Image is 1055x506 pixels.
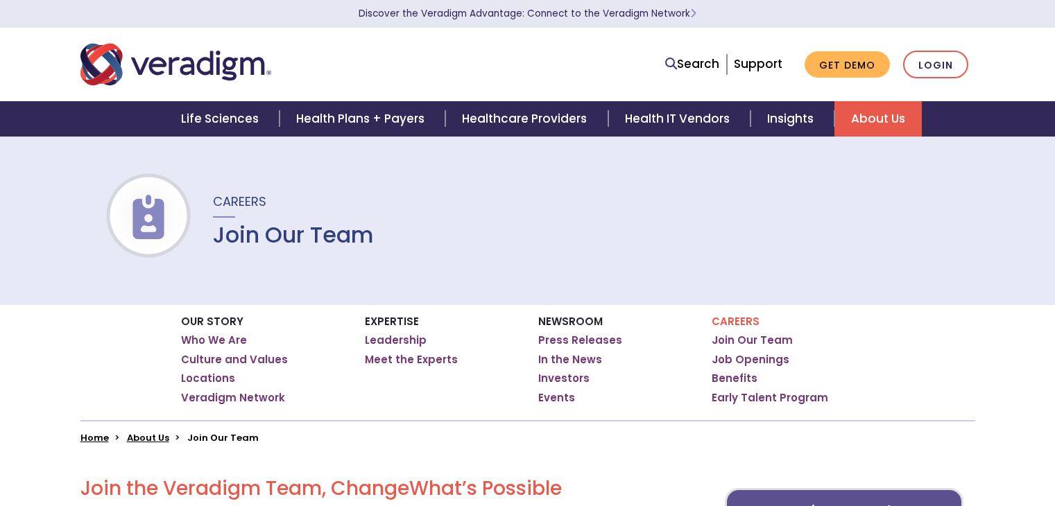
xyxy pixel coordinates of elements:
[903,51,968,79] a: Login
[445,101,608,137] a: Healthcare Providers
[712,372,757,385] a: Benefits
[538,333,622,347] a: Press Releases
[665,55,719,73] a: Search
[80,477,647,500] h2: Join the Veradigm Team, Change
[359,7,696,20] a: Discover the Veradigm Advantage: Connect to the Veradigm NetworkLearn More
[181,372,235,385] a: Locations
[712,333,793,347] a: Join Our Team
[734,55,782,72] a: Support
[608,101,750,137] a: Health IT Vendors
[538,391,575,405] a: Events
[80,42,271,87] img: Veradigm logo
[80,431,109,444] a: Home
[538,353,602,367] a: In the News
[213,193,266,210] span: Careers
[538,372,590,385] a: Investors
[834,101,922,137] a: About Us
[181,391,285,405] a: Veradigm Network
[805,51,890,78] a: Get Demo
[409,475,562,502] span: What’s Possible
[365,353,458,367] a: Meet the Experts
[181,333,247,347] a: Who We Are
[280,101,445,137] a: Health Plans + Payers
[712,391,828,405] a: Early Talent Program
[750,101,834,137] a: Insights
[365,333,427,347] a: Leadership
[213,222,374,248] h1: Join Our Team
[164,101,280,137] a: Life Sciences
[127,431,169,444] a: About Us
[690,7,696,20] span: Learn More
[712,353,789,367] a: Job Openings
[181,353,288,367] a: Culture and Values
